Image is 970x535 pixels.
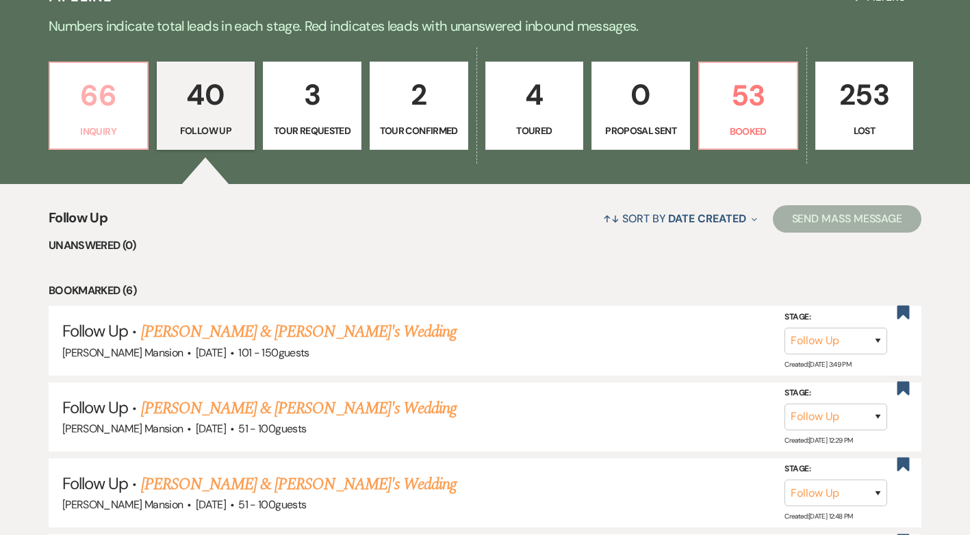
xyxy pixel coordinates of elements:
p: Follow Up [166,123,246,138]
p: 3 [272,72,353,118]
a: 40Follow Up [157,62,255,151]
span: [DATE] [196,345,226,360]
span: Follow Up [62,320,128,341]
button: Send Mass Message [773,205,922,233]
li: Bookmarked (6) [49,282,921,300]
p: Tour Confirmed [379,123,459,138]
span: ↑↓ [603,211,620,226]
a: 2Tour Confirmed [370,62,468,151]
a: 53Booked [698,62,798,151]
p: 0 [600,72,681,118]
a: [PERSON_NAME] & [PERSON_NAME]'s Wedding [141,472,457,497]
span: Follow Up [62,397,128,418]
span: [PERSON_NAME] Mansion [62,421,183,436]
p: Inquiry [58,124,139,139]
span: Follow Up [62,473,128,494]
p: 66 [58,73,139,118]
a: 66Inquiry [49,62,149,151]
p: 253 [824,72,905,118]
a: 3Tour Requested [263,62,361,151]
span: Follow Up [49,207,107,237]
a: 253Lost [815,62,914,151]
li: Unanswered (0) [49,237,921,255]
p: 2 [379,72,459,118]
span: Date Created [668,211,745,226]
a: 4Toured [485,62,584,151]
span: [DATE] [196,497,226,512]
a: [PERSON_NAME] & [PERSON_NAME]'s Wedding [141,319,457,344]
span: [PERSON_NAME] Mansion [62,345,183,360]
span: Created: [DATE] 12:48 PM [784,512,852,521]
span: 51 - 100 guests [238,497,306,512]
p: Lost [824,123,905,138]
p: 40 [166,72,246,118]
label: Stage: [784,462,887,477]
span: 101 - 150 guests [238,345,309,360]
span: Created: [DATE] 3:49 PM [784,360,851,369]
p: 53 [708,73,789,118]
p: Proposal Sent [600,123,681,138]
p: 4 [494,72,575,118]
label: Stage: [784,386,887,401]
a: [PERSON_NAME] & [PERSON_NAME]'s Wedding [141,396,457,421]
p: Toured [494,123,575,138]
span: [PERSON_NAME] Mansion [62,497,183,512]
p: Tour Requested [272,123,353,138]
span: [DATE] [196,421,226,436]
a: 0Proposal Sent [591,62,690,151]
span: Created: [DATE] 12:29 PM [784,436,852,445]
label: Stage: [784,310,887,325]
p: Booked [708,124,789,139]
button: Sort By Date Created [598,200,762,237]
span: 51 - 100 guests [238,421,306,436]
